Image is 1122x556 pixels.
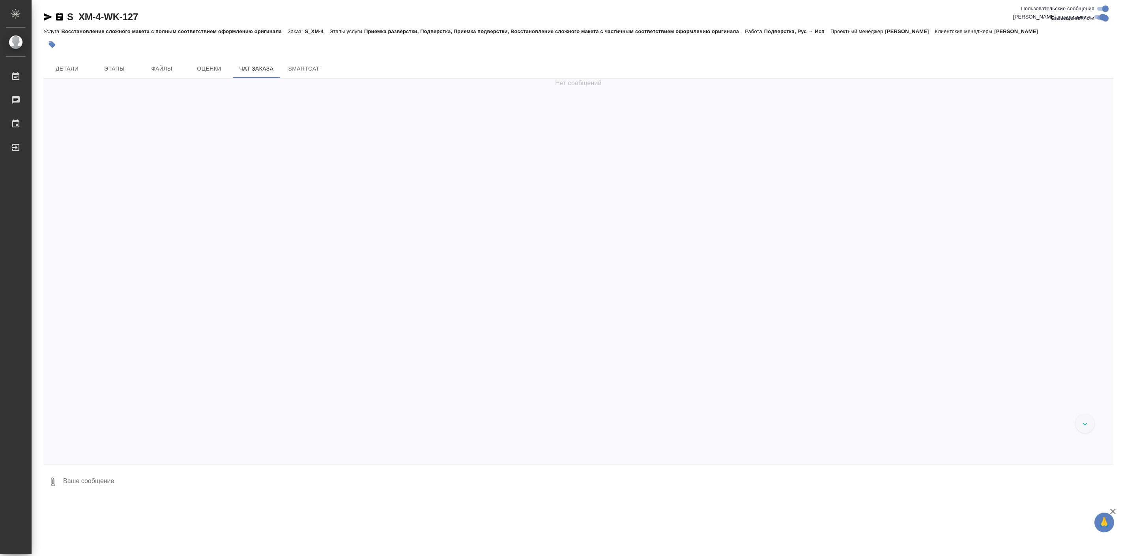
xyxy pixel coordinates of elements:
p: Приемка разверстки, Подверстка, Приемка подверстки, Восстановление сложного макета с частичным со... [364,28,745,34]
p: [PERSON_NAME] [885,28,935,34]
p: Клиентские менеджеры [935,28,994,34]
span: Пользовательские сообщения [1021,5,1094,13]
span: Этапы [95,64,133,74]
span: Оценки [190,64,228,74]
span: Детали [48,64,86,74]
span: [PERSON_NAME] детали заказа [1013,13,1092,21]
p: Заказ: [288,28,305,34]
p: S_XM-4 [305,28,329,34]
p: Подверстка, Рус → Исп [764,28,830,34]
button: Скопировать ссылку [55,12,64,22]
p: Услуга [43,28,61,34]
button: Скопировать ссылку для ЯМессенджера [43,12,53,22]
span: Чат заказа [237,64,275,74]
span: Оповещения-логи [1051,14,1094,22]
a: S_XM-4-WK-127 [67,11,138,22]
p: Проектный менеджер [830,28,885,34]
span: SmartCat [285,64,323,74]
span: 🙏 [1098,514,1111,531]
p: Этапы услуги [329,28,364,34]
p: Восстановление сложного макета с полным соответствием оформлению оригинала [61,28,288,34]
p: [PERSON_NAME] [994,28,1044,34]
p: Работа [745,28,764,34]
span: Файлы [143,64,181,74]
span: Нет сообщений [555,78,602,88]
button: 🙏 [1094,513,1114,532]
button: Добавить тэг [43,36,61,53]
